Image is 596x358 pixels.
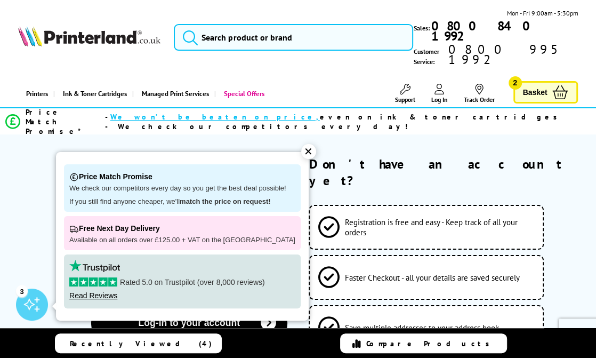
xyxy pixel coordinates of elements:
[344,323,498,333] span: Save multiple addresses to your address book
[16,285,28,297] div: 3
[214,80,270,107] a: Special Offers
[301,144,316,159] div: ✕
[132,80,214,107] a: Managed Print Services
[523,85,547,100] span: Basket
[344,217,535,237] span: Registration is free and easy - Keep track of all your orders
[63,80,127,107] span: Ink & Toner Cartridges
[340,333,507,353] a: Compare Products
[447,44,578,65] span: 0800 995 1992
[413,23,429,33] span: Sales:
[69,197,295,206] p: If you still find anyone cheaper, we'll
[180,197,270,205] strong: match the price on request!
[431,84,448,104] a: Log In
[509,76,522,90] span: 2
[26,107,105,136] span: Price Match Promise*
[366,339,495,348] span: Compare Products
[69,236,295,245] p: Available on all orders over £125.00 + VAT on the [GEOGRAPHIC_DATA]
[55,333,222,353] a: Recently Viewed (4)
[429,21,578,41] a: 0800 840 1992
[70,339,212,348] span: Recently Viewed (4)
[69,277,117,287] img: stars-5.svg
[413,44,578,67] span: Customer Service:
[110,112,320,122] span: We won’t be beaten on price,
[431,18,537,44] b: 0800 840 1992
[105,112,567,131] div: - even on ink & toner cartridges - We check our competitors every day!
[18,26,161,49] a: Printerland Logo
[344,273,519,283] span: Faster Checkout - all your details are saved securely
[513,81,578,104] a: Basket 2
[18,80,53,107] a: Printers
[395,84,415,104] a: Support
[91,304,287,343] button: Log-in to your account
[431,96,448,104] span: Log In
[69,170,295,184] p: Price Match Promise
[69,221,295,236] p: Free Next Day Delivery
[69,260,120,272] img: trustpilot rating
[395,96,415,104] span: Support
[174,24,413,51] input: Search product or brand
[69,291,117,300] a: Read Reviews
[309,156,570,189] h2: Don't have an account yet?
[69,184,295,193] p: We check our competitors every day so you get the best deal possible!
[18,26,161,46] img: Printerland Logo
[506,8,578,18] span: Mon - Fri 9:00am - 5:30pm
[53,80,132,107] a: Ink & Toner Cartridges
[464,84,495,104] a: Track Order
[69,277,295,287] p: Rated 5.0 on Trustpilot (over 8,000 reviews)
[5,112,567,131] li: modal_Promise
